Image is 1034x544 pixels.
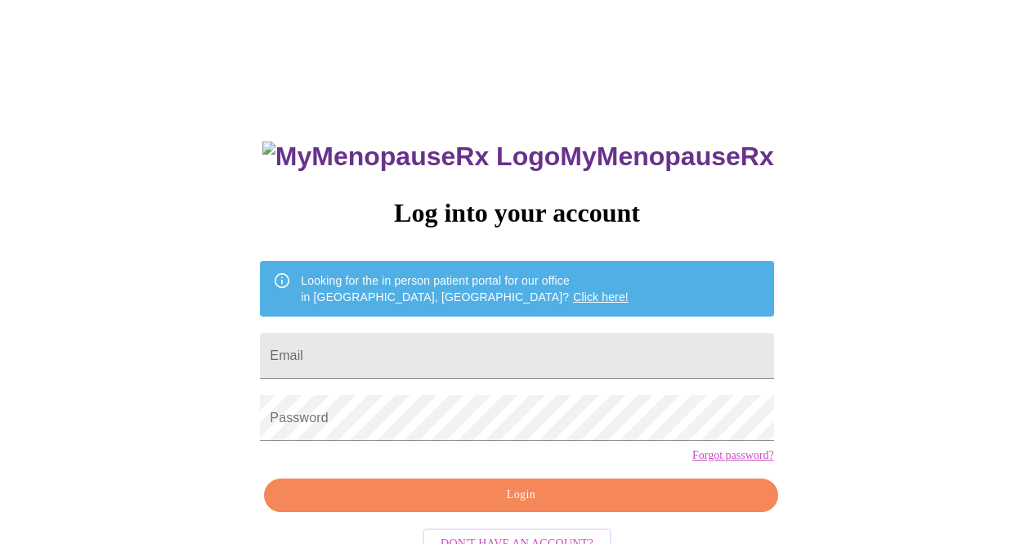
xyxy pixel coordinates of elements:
[573,290,629,303] a: Click here!
[283,485,759,506] span: Login
[260,198,773,228] h3: Log into your account
[264,479,777,512] button: Login
[262,142,560,172] img: MyMenopauseRx Logo
[301,266,629,312] div: Looking for the in person patient portal for our office in [GEOGRAPHIC_DATA], [GEOGRAPHIC_DATA]?
[692,449,774,462] a: Forgot password?
[262,142,774,172] h3: MyMenopauseRx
